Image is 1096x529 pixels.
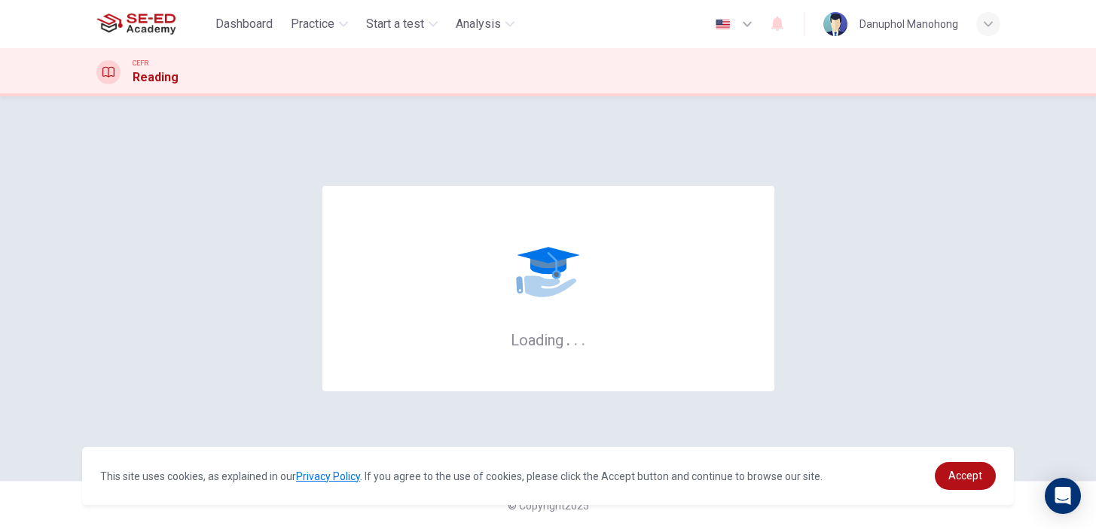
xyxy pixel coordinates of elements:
h1: Reading [133,68,179,87]
span: Start a test [366,15,424,33]
div: Open Intercom Messenger [1045,478,1081,514]
button: Start a test [360,11,444,38]
span: Accept [948,470,982,482]
img: en [713,19,732,30]
button: Analysis [450,11,521,38]
h6: . [581,326,586,351]
span: Dashboard [215,15,273,33]
a: SE-ED Academy logo [96,9,210,39]
button: Practice [285,11,354,38]
h6: . [566,326,571,351]
span: Practice [291,15,334,33]
a: Privacy Policy [296,470,360,482]
span: CEFR [133,58,148,68]
span: Analysis [456,15,501,33]
a: dismiss cookie message [935,462,996,490]
span: This site uses cookies, as explained in our . If you agree to the use of cookies, please click th... [100,470,823,482]
div: cookieconsent [82,447,1014,505]
span: © Copyright 2025 [508,500,589,512]
button: Dashboard [209,11,279,38]
div: Danuphol Manohong [859,15,958,33]
img: SE-ED Academy logo [96,9,176,39]
h6: . [573,326,579,351]
img: Profile picture [823,12,847,36]
h6: Loading [511,330,586,349]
